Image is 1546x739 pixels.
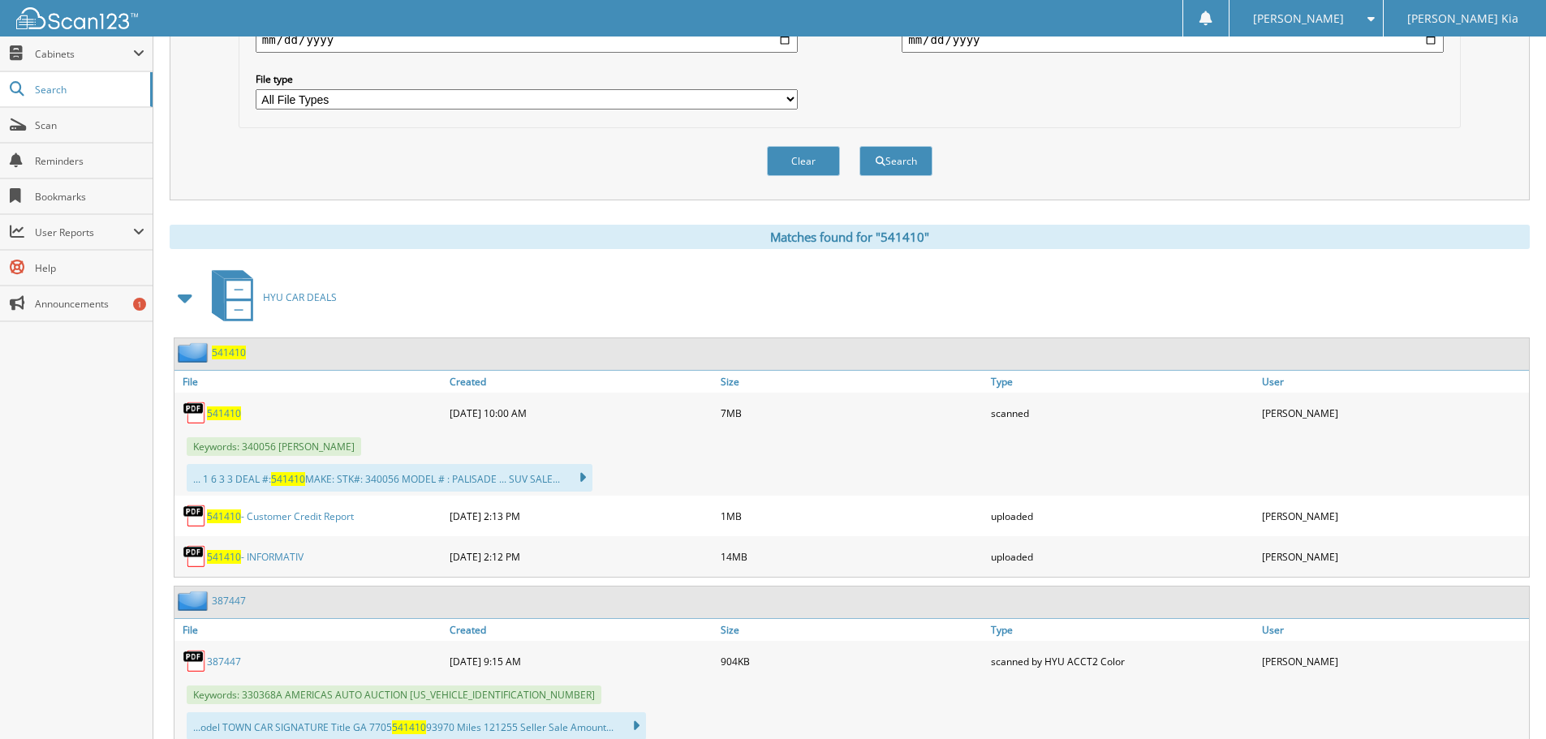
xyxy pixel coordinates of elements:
[35,261,144,275] span: Help
[392,720,426,734] span: 541410
[207,406,241,420] a: 541410
[170,225,1530,249] div: Matches found for "541410"
[35,47,133,61] span: Cabinets
[1258,619,1529,641] a: User
[1407,14,1518,24] span: [PERSON_NAME] Kia
[717,500,988,532] div: 1MB
[202,265,337,329] a: HYU CAR DEALS
[183,504,207,528] img: PDF.png
[987,397,1258,429] div: scanned
[35,154,144,168] span: Reminders
[446,371,717,393] a: Created
[1258,397,1529,429] div: [PERSON_NAME]
[207,550,241,564] span: 541410
[133,298,146,311] div: 1
[16,7,138,29] img: scan123-logo-white.svg
[446,619,717,641] a: Created
[212,594,246,608] a: 387447
[187,685,601,704] span: Keywords: 330368A AMERICAS AUTO AUCTION [US_VEHICLE_IDENTIFICATION_NUMBER]
[183,649,207,673] img: PDF.png
[717,619,988,641] a: Size
[207,509,354,523] a: 541410- Customer Credit Report
[207,550,304,564] a: 541410- INFORMATIV
[35,297,144,311] span: Announcements
[987,500,1258,532] div: uploaded
[35,190,144,204] span: Bookmarks
[35,83,142,97] span: Search
[902,27,1444,53] input: end
[859,146,932,176] button: Search
[1258,540,1529,573] div: [PERSON_NAME]
[987,619,1258,641] a: Type
[207,509,241,523] span: 541410
[717,540,988,573] div: 14MB
[256,27,798,53] input: start
[35,226,133,239] span: User Reports
[178,591,212,611] img: folder2.png
[987,371,1258,393] a: Type
[1258,645,1529,677] div: [PERSON_NAME]
[263,290,337,304] span: HYU CAR DEALS
[187,464,592,492] div: ... 1 6 3 3 DEAL #: MAKE: STK#: 340056 MODEL # : PALISADE ... SUV SALE...
[174,371,446,393] a: File
[183,544,207,569] img: PDF.png
[987,540,1258,573] div: uploaded
[207,655,241,668] a: 387447
[717,397,988,429] div: 7MB
[212,346,246,359] a: 541410
[174,619,446,641] a: File
[717,371,988,393] a: Size
[1253,14,1344,24] span: [PERSON_NAME]
[446,645,717,677] div: [DATE] 9:15 AM
[178,342,212,363] img: folder2.png
[987,645,1258,677] div: scanned by HYU ACCT2 Color
[35,118,144,132] span: Scan
[1258,371,1529,393] a: User
[446,500,717,532] div: [DATE] 2:13 PM
[446,540,717,573] div: [DATE] 2:12 PM
[187,437,361,456] span: Keywords: 340056 [PERSON_NAME]
[271,472,305,486] span: 541410
[256,72,798,86] label: File type
[767,146,840,176] button: Clear
[183,401,207,425] img: PDF.png
[446,397,717,429] div: [DATE] 10:00 AM
[1258,500,1529,532] div: [PERSON_NAME]
[717,645,988,677] div: 904KB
